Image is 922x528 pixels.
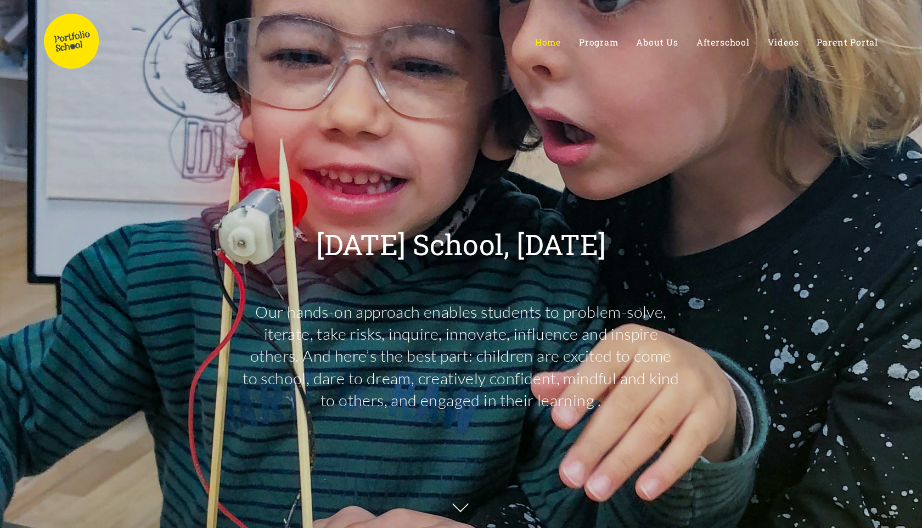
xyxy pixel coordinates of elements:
[817,37,878,47] a: Parent Portal
[636,36,678,48] span: About Us
[535,37,561,47] a: Home
[579,36,619,48] span: Program
[44,14,99,69] img: Portfolio School
[768,36,799,48] span: Videos
[535,36,561,48] span: Home
[817,36,878,48] span: Parent Portal
[316,230,606,259] p: [DATE] School, [DATE]
[768,37,799,47] a: Videos
[696,37,750,47] a: Afterschool
[696,36,750,48] span: Afterschool
[241,301,681,412] p: Our hands-on approach enables students to problem-solve, iterate, take risks, inquire, innovate, ...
